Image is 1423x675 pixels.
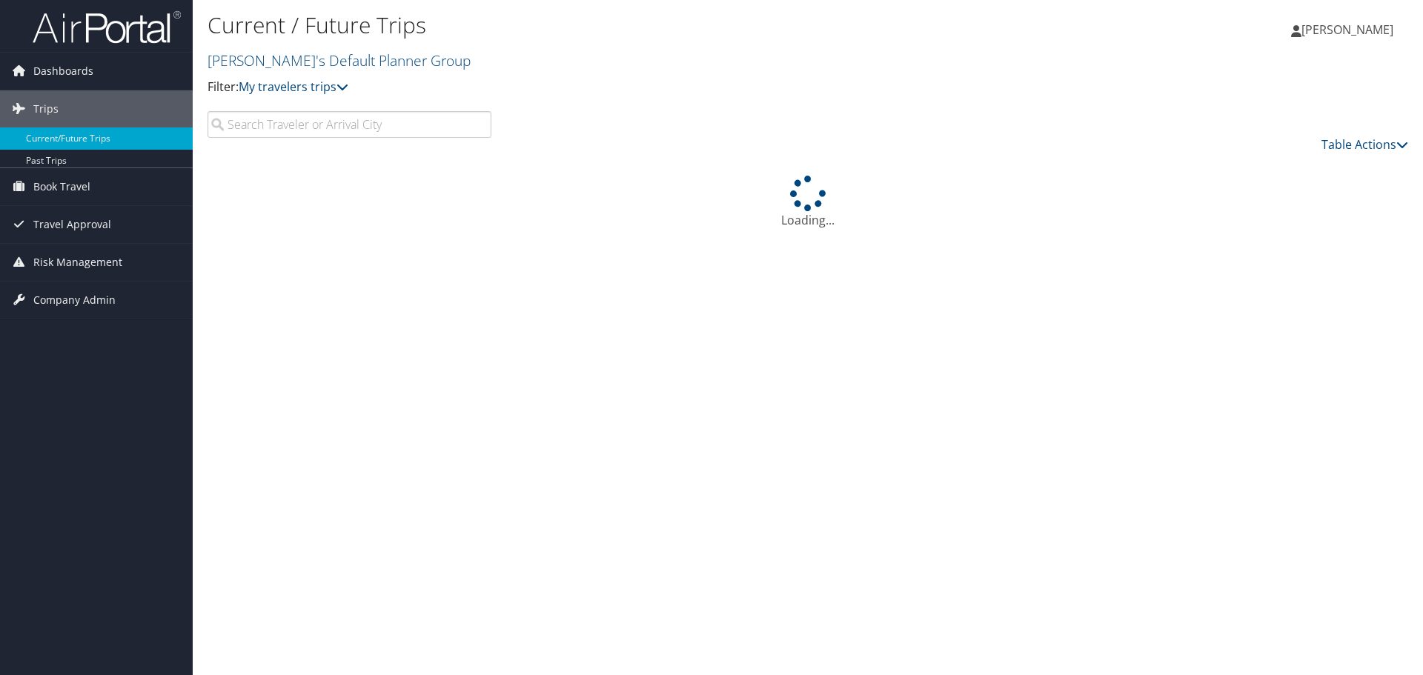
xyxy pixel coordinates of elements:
[239,79,348,95] a: My travelers trips
[33,244,122,281] span: Risk Management
[33,282,116,319] span: Company Admin
[208,111,491,138] input: Search Traveler or Arrival City
[208,10,1008,41] h1: Current / Future Trips
[33,10,181,44] img: airportal-logo.png
[33,206,111,243] span: Travel Approval
[208,78,1008,97] p: Filter:
[33,168,90,205] span: Book Travel
[33,53,93,90] span: Dashboards
[208,176,1408,229] div: Loading...
[33,90,59,127] span: Trips
[1321,136,1408,153] a: Table Actions
[208,50,474,70] a: [PERSON_NAME]'s Default Planner Group
[1301,21,1393,38] span: [PERSON_NAME]
[1291,7,1408,52] a: [PERSON_NAME]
